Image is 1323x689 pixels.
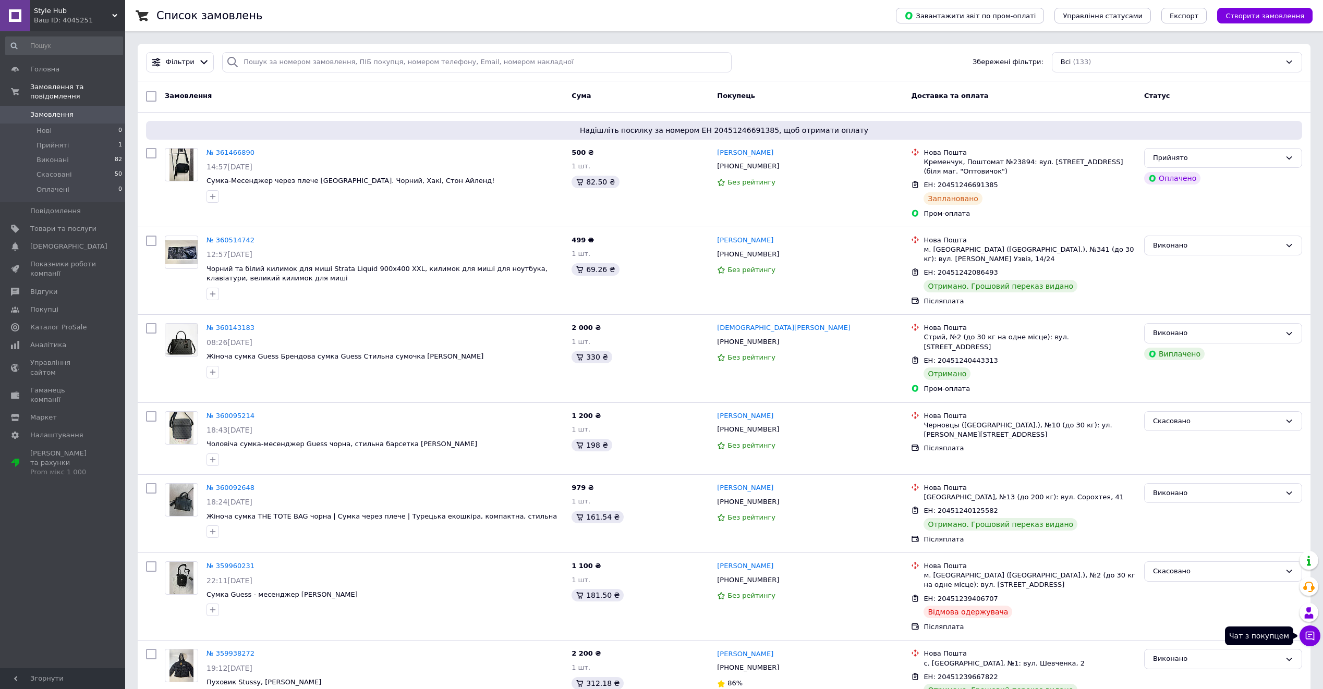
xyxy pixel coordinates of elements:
[207,440,477,448] a: Чоловіча сумка-месенджер Guess чорна, стильна барсетка [PERSON_NAME]
[34,16,125,25] div: Ваш ID: 4045251
[572,562,601,570] span: 1 100 ₴
[30,386,96,404] span: Гаманець компанії
[572,497,590,505] span: 1 шт.
[1153,328,1281,339] div: Виконано
[30,224,96,233] span: Товари та послуги
[911,92,988,100] span: Доставка та оплата
[1144,92,1170,100] span: Статус
[207,352,483,360] span: Жіноча сумка Guess Брендова сумка Guess Стильна сумочка [PERSON_NAME]
[572,236,594,244] span: 499 ₴
[717,148,773,158] a: [PERSON_NAME]
[207,484,254,491] a: № 360092648
[1225,626,1293,645] div: Чат з покупцем
[1144,348,1205,360] div: Виплачено
[165,148,198,181] a: Фото товару
[169,562,194,594] img: Фото товару
[715,573,781,587] div: [PHONE_NUMBER]
[572,511,624,523] div: 161.54 ₴
[1054,8,1151,23] button: Управління статусами
[924,507,998,514] span: ЕН: 20451240125582
[572,412,601,420] span: 1 200 ₴
[924,181,998,189] span: ЕН: 20451246691385
[1300,625,1320,646] button: Чат з покупцем
[169,412,194,444] img: Фото товару
[165,323,198,356] a: Фото товару
[207,338,252,347] span: 08:26[DATE]
[115,155,122,165] span: 82
[1153,416,1281,427] div: Скасовано
[727,592,775,599] span: Без рейтингу
[207,562,254,570] a: № 359960231
[715,335,781,349] div: [PHONE_NUMBER]
[924,493,1136,502] div: [GEOGRAPHIC_DATA], №13 (до 200 кг): вул. Сорохтея, 41
[165,561,198,595] a: Фото товару
[165,411,198,445] a: Фото товару
[150,125,1298,136] span: Надішліть посилку за номером ЕН 20451246691385, щоб отримати оплату
[924,280,1077,292] div: Отримано. Грошовий переказ видано
[207,163,252,171] span: 14:57[DATE]
[924,192,982,205] div: Заплановано
[207,649,254,657] a: № 359938272
[717,649,773,659] a: [PERSON_NAME]
[1217,8,1313,23] button: Створити замовлення
[207,426,252,434] span: 18:43[DATE]
[1063,12,1143,20] span: Управління статусами
[924,209,1136,218] div: Пром-оплата
[207,250,252,259] span: 12:57[DATE]
[924,483,1136,493] div: Нова Пошта
[30,305,58,314] span: Покупці
[973,57,1043,67] span: Збережені фільтри:
[30,358,96,377] span: Управління сайтом
[924,297,1136,306] div: Післяплата
[207,576,252,585] span: 22:11[DATE]
[924,157,1136,176] div: Кременчук, Поштомат №23894: вул. [STREET_ADDRESS] (біля маг. "Оптовичок")
[166,57,195,67] span: Фільтри
[30,323,87,332] span: Каталог ProSale
[1144,172,1200,184] div: Оплачено
[572,250,590,257] span: 1 шт.
[1061,57,1071,67] span: Всі
[717,92,755,100] span: Покупець
[207,412,254,420] a: № 360095214
[715,248,781,261] div: [PHONE_NUMBER]
[222,52,731,72] input: Пошук за номером замовлення, ПІБ покупця, номером телефону, Email, номером накладної
[727,679,743,687] span: 86%
[169,649,194,682] img: Фото товару
[924,649,1136,658] div: Нова Пошта
[30,413,57,422] span: Маркет
[572,589,624,601] div: 181.50 ₴
[924,323,1136,333] div: Нова Пошта
[572,649,601,657] span: 2 200 ₴
[37,170,72,179] span: Скасовані
[715,423,781,436] div: [PHONE_NUMBER]
[717,323,851,333] a: [DEMOGRAPHIC_DATA][PERSON_NAME]
[207,265,548,282] a: Чорний та білий килимок для миші Strata Liquid 900x400 XXL, килимок для миші для ноутбука, клавіа...
[37,141,69,150] span: Прийняті
[30,449,96,477] span: [PERSON_NAME] та рахунки
[118,141,122,150] span: 1
[924,356,998,364] span: ЕН: 20451240443313
[924,245,1136,264] div: м. [GEOGRAPHIC_DATA] ([GEOGRAPHIC_DATA].), №341 (до 30 кг): вул. [PERSON_NAME] Узвіз, 14/24
[572,439,612,451] div: 198 ₴
[207,678,321,686] a: Пуховик Stussy, [PERSON_NAME]
[37,155,69,165] span: Виконані
[118,185,122,194] span: 0
[37,126,52,136] span: Нові
[169,484,194,516] img: Фото товару
[717,236,773,245] a: [PERSON_NAME]
[1153,488,1281,499] div: Виконано
[5,36,123,55] input: Пошук
[1170,12,1199,20] span: Експорт
[30,206,81,216] span: Повідомлення
[572,92,591,100] span: Cума
[924,595,998,602] span: ЕН: 20451239406707
[34,6,112,16] span: Style Hub
[924,421,1136,439] div: Черновцы ([GEOGRAPHIC_DATA].), №10 (до 30 кг): ул. [PERSON_NAME][STREET_ADDRESS]
[717,483,773,493] a: [PERSON_NAME]
[207,664,252,672] span: 19:12[DATE]
[572,162,590,170] span: 1 шт.
[156,9,262,22] h1: Список замовлень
